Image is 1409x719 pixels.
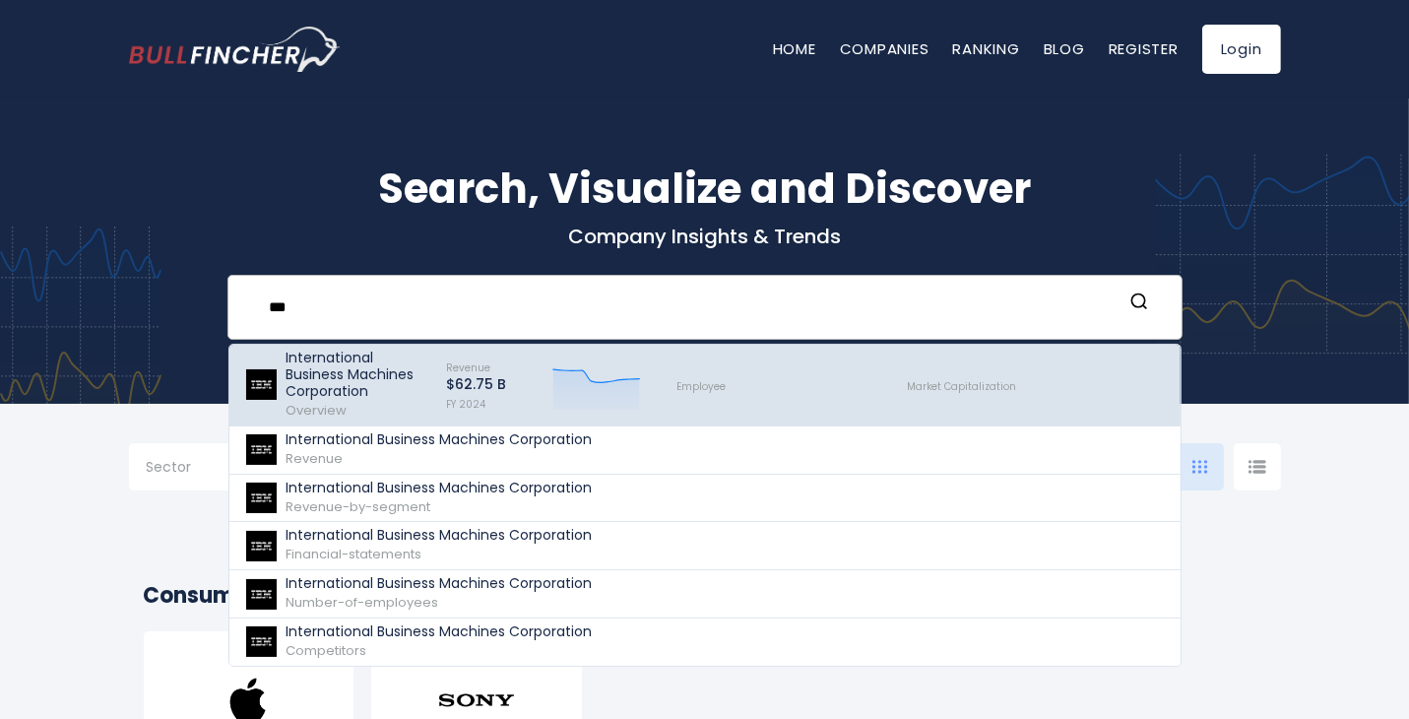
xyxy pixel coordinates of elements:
[840,38,929,59] a: Companies
[287,545,422,563] span: Financial-statements
[1126,292,1152,317] button: Search
[446,360,490,375] span: Revenue
[287,497,431,516] span: Revenue-by-segment
[287,401,348,420] span: Overview
[1202,25,1281,74] a: Login
[676,379,726,394] span: Employee
[229,345,1181,426] a: International Business Machines Corporation Overview Revenue $62.75 B FY 2024 Employee Market Cap...
[129,158,1281,220] h1: Search, Visualize and Discover
[287,641,367,660] span: Competitors
[1109,38,1179,59] a: Register
[144,579,1266,612] h2: Consumer Electronics
[229,475,1181,523] a: International Business Machines Corporation Revenue-by-segment
[1192,460,1208,474] img: icon-comp-grid.svg
[147,451,273,487] input: Selection
[147,458,192,476] span: Sector
[446,376,506,393] p: $62.75 B
[287,350,428,400] p: International Business Machines Corporation
[229,522,1181,570] a: International Business Machines Corporation Financial-statements
[287,623,593,640] p: International Business Machines Corporation
[229,570,1181,619] a: International Business Machines Corporation Number-of-employees
[129,27,341,72] img: bullfincher logo
[287,575,593,592] p: International Business Machines Corporation
[446,397,485,412] span: FY 2024
[907,379,1016,394] span: Market Capitalization
[953,38,1020,59] a: Ranking
[1044,38,1085,59] a: Blog
[287,431,593,448] p: International Business Machines Corporation
[229,619,1181,666] a: International Business Machines Corporation Competitors
[773,38,816,59] a: Home
[1249,460,1266,474] img: icon-comp-list-view.svg
[287,449,344,468] span: Revenue
[287,480,593,496] p: International Business Machines Corporation
[287,593,439,612] span: Number-of-employees
[287,527,593,544] p: International Business Machines Corporation
[229,426,1181,475] a: International Business Machines Corporation Revenue
[129,224,1281,249] p: Company Insights & Trends
[129,27,341,72] a: Go to homepage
